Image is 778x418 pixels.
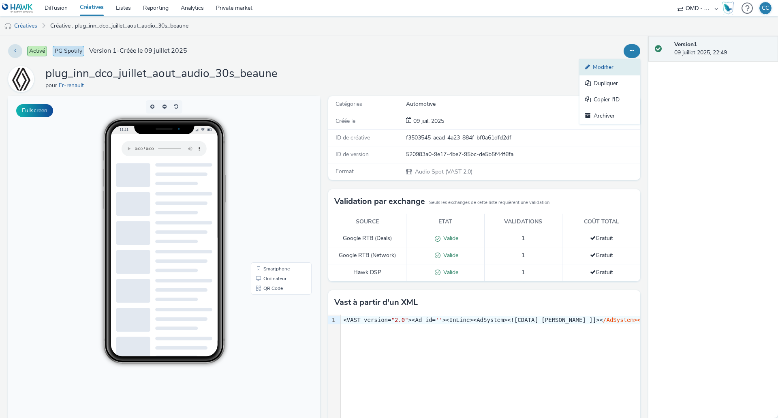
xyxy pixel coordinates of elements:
[111,31,120,36] span: 11:41
[579,59,640,75] a: Modifier
[440,268,458,276] span: Valide
[59,81,87,89] a: Fr-renault
[406,134,639,142] div: f3503545-aead-4a23-884f-bf0a61dfd2df
[46,16,192,36] a: Créative : plug_inn_dco_juillet_aout_audio_30s_beaune
[412,117,444,125] div: Création 09 juillet 2025, 22:49
[336,134,370,141] span: ID de créative
[244,187,302,197] li: QR Code
[53,46,84,56] span: PG Spotify
[722,2,734,15] img: Hawk Academy
[328,316,336,324] div: 1
[255,180,278,185] span: Ordinateur
[391,317,408,323] span: "2.0"
[406,100,639,108] div: Automotive
[590,268,613,276] span: Gratuit
[244,168,302,178] li: Smartphone
[244,178,302,187] li: Ordinateur
[2,3,33,13] img: undefined Logo
[8,75,37,83] a: Fr-renault
[412,117,444,125] span: 09 juil. 2025
[328,214,406,230] th: Source
[4,22,12,30] img: audio
[440,251,458,259] span: Valide
[9,63,33,95] img: Fr-renault
[674,41,697,48] strong: Version 1
[762,2,769,14] div: CC
[406,150,639,159] div: 520983a0-9e17-4be7-95bc-de5b5f44f6fa
[255,190,275,195] span: QR Code
[414,168,472,176] span: Audio Spot (VAST 2.0)
[336,117,355,125] span: Créée le
[522,251,525,259] span: 1
[674,41,772,57] div: 09 juillet 2025, 22:49
[436,317,442,323] span: ''
[255,170,282,175] span: Smartphone
[440,234,458,242] span: Valide
[590,234,613,242] span: Gratuit
[522,268,525,276] span: 1
[27,46,47,56] span: Activé
[328,264,406,281] td: Hawk DSP
[562,214,641,230] th: Coût total
[328,230,406,247] td: Google RTB (Deals)
[89,46,187,56] span: Version 1 - Créée le 09 juillet 2025
[45,81,59,89] span: pour
[603,317,753,323] span: /AdSystem><AdTitle><![CDATA[ Test_Hawk ]]></
[579,92,640,108] a: Copier l'ID
[16,104,53,117] button: Fullscreen
[328,247,406,264] td: Google RTB (Network)
[45,66,278,81] h1: plug_inn_dco_juillet_aout_audio_30s_beaune
[334,195,425,208] h3: Validation par exchange
[334,296,418,309] h3: Vast à partir d'un XML
[336,150,369,158] span: ID de version
[336,100,362,108] span: Catégories
[579,108,640,124] a: Archiver
[522,234,525,242] span: 1
[336,167,354,175] span: Format
[722,2,737,15] a: Hawk Academy
[406,214,485,230] th: Etat
[579,75,640,92] a: Dupliquer
[484,214,562,230] th: Validations
[590,251,613,259] span: Gratuit
[429,199,549,206] small: Seuls les exchanges de cette liste requièrent une validation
